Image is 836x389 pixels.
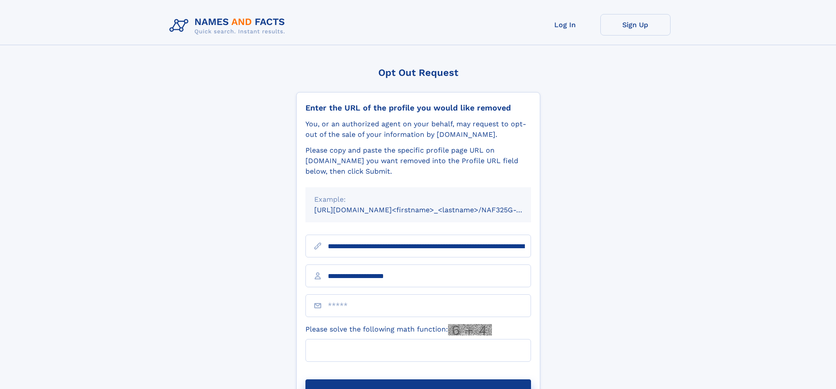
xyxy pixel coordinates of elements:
[305,119,531,140] div: You, or an authorized agent on your behalf, may request to opt-out of the sale of your informatio...
[296,67,540,78] div: Opt Out Request
[166,14,292,38] img: Logo Names and Facts
[305,145,531,177] div: Please copy and paste the specific profile page URL on [DOMAIN_NAME] you want removed into the Pr...
[600,14,671,36] a: Sign Up
[314,206,548,214] small: [URL][DOMAIN_NAME]<firstname>_<lastname>/NAF325G-xxxxxxxx
[305,324,492,335] label: Please solve the following math function:
[305,103,531,113] div: Enter the URL of the profile you would like removed
[314,194,522,205] div: Example:
[530,14,600,36] a: Log In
